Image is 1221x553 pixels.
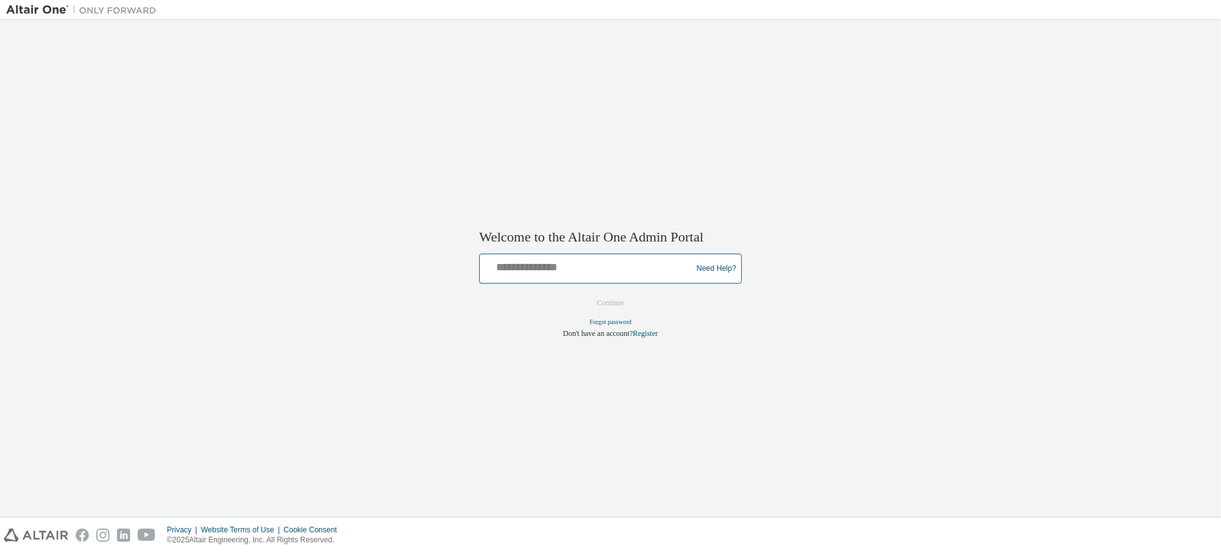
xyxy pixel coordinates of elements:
img: youtube.svg [138,529,156,542]
img: facebook.svg [76,529,89,542]
img: altair_logo.svg [4,529,68,542]
div: Privacy [167,525,201,535]
a: Register [633,330,658,338]
div: Website Terms of Use [201,525,283,535]
div: Cookie Consent [283,525,344,535]
a: Need Help? [697,268,736,269]
a: Forgot password [590,319,632,326]
img: linkedin.svg [117,529,130,542]
img: Altair One [6,4,163,16]
p: © 2025 Altair Engineering, Inc. All Rights Reserved. [167,535,345,545]
img: instagram.svg [96,529,109,542]
h2: Welcome to the Altair One Admin Portal [479,228,742,246]
span: Don't have an account? [563,330,633,338]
